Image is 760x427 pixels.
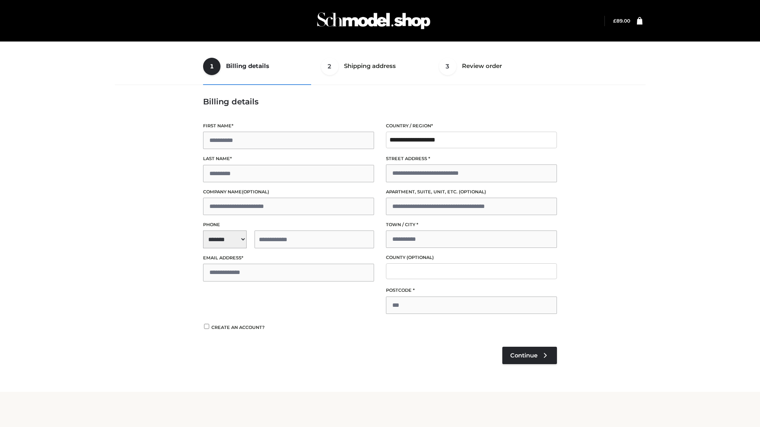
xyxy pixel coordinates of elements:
[203,122,374,130] label: First name
[386,155,557,162] label: Street address
[203,97,557,106] h3: Billing details
[386,287,557,294] label: Postcode
[386,122,557,130] label: Country / Region
[459,189,486,195] span: (optional)
[407,255,434,260] span: (optional)
[242,189,269,195] span: (optional)
[502,347,557,364] a: Continue
[203,221,374,229] label: Phone
[211,325,265,330] span: Create an account?
[203,155,374,162] label: Last name
[386,188,557,196] label: Apartment, suite, unit, etc.
[203,324,210,329] input: Create an account?
[613,18,616,24] span: £
[510,352,538,359] span: Continue
[386,221,557,229] label: Town / City
[386,254,557,261] label: County
[613,18,630,24] a: £89.00
[203,254,374,262] label: Email address
[203,188,374,196] label: Company name
[314,5,433,36] img: Schmodel Admin 964
[613,18,630,24] bdi: 89.00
